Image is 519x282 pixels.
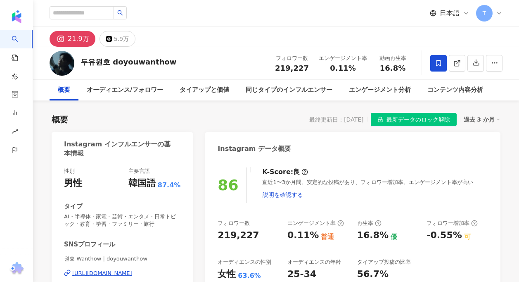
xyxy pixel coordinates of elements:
[357,258,411,266] div: タイアップ投稿の比率
[238,271,261,280] div: 63.6%
[64,270,180,277] a: [URL][DOMAIN_NAME]
[68,33,89,45] div: 21.9万
[427,220,478,227] div: フォロワー増加率
[218,144,291,153] div: Instagram データ概要
[262,167,308,177] div: K-Score :
[52,114,68,125] div: 概要
[349,85,411,95] div: エンゲージメント分析
[218,220,250,227] div: フォロワー数
[100,31,135,47] button: 5.9万
[128,167,150,175] div: 主要言語
[246,85,332,95] div: 同じタイプのインフルエンサー
[218,177,238,194] div: 86
[58,85,70,95] div: 概要
[380,64,405,72] span: 16.8%
[50,51,74,76] img: KOL Avatar
[158,181,181,190] span: 87.4%
[309,116,363,123] div: 最終更新日：[DATE]
[287,229,319,242] div: 0.11%
[321,232,334,241] div: 普通
[180,85,229,95] div: タイアップと価値
[64,255,180,263] span: 원호 Wanthow | doyouwanthow
[440,9,460,18] span: 日本語
[377,54,408,62] div: 動画再生率
[386,113,450,127] span: 最新データのロック解除
[114,33,129,45] div: 5.9万
[427,229,462,242] div: -0.55%
[275,54,309,62] div: フォロワー数
[287,258,341,266] div: オーディエンスの年齢
[357,220,382,227] div: 再生率
[117,10,123,16] span: search
[371,113,457,126] button: 最新データのロック解除
[50,31,95,47] button: 21.9万
[377,117,383,122] span: lock
[81,57,176,67] div: 두유원호 doyouwanthow
[357,229,389,242] div: 16.8%
[293,167,300,177] div: 良
[9,262,25,275] img: chrome extension
[64,140,176,158] div: Instagram インフルエンサーの基本情報
[287,220,344,227] div: エンゲージメント率
[464,114,501,125] div: 過去 3 か月
[87,85,163,95] div: オーディエンス/フォロワー
[64,177,82,190] div: 男性
[357,268,389,281] div: 56.7%
[319,54,367,62] div: エンゲージメント率
[275,64,309,72] span: 219,227
[128,177,156,190] div: 韓国語
[64,167,75,175] div: 性別
[64,240,115,249] div: SNSプロフィール
[64,213,180,228] span: AI・半導体 · 家電 · 芸術・エンタメ · 日常トピック · 教育・学習 · ファミリー · 旅行
[12,123,18,142] span: rise
[10,10,23,23] img: logo icon
[218,268,236,281] div: 女性
[218,229,259,242] div: 219,227
[72,270,132,277] div: [URL][DOMAIN_NAME]
[483,9,486,18] span: T
[12,30,28,119] a: search
[262,179,488,203] div: 直近1〜3か月間、安定的な投稿があり、フォロワー増加率、エンゲージメント率が高い
[330,64,355,72] span: 0.11%
[262,186,303,203] button: 説明を確認する
[464,232,471,241] div: 可
[391,232,397,241] div: 優
[218,258,271,266] div: オーディエンスの性別
[263,191,303,198] span: 説明を確認する
[64,202,83,211] div: タイプ
[427,85,483,95] div: コンテンツ内容分析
